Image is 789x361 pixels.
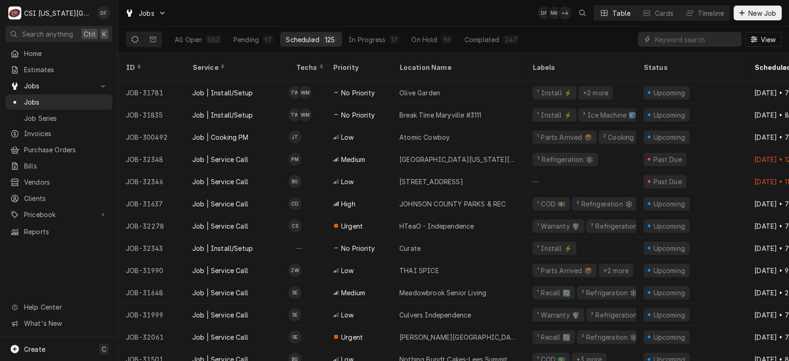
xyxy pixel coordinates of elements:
[288,197,301,210] div: Cody Davis's Avatar
[296,62,324,72] div: Techs
[399,332,518,342] div: [PERSON_NAME][GEOGRAPHIC_DATA]
[6,111,112,126] a: Job Series
[24,129,108,138] span: Invoices
[399,88,440,98] div: Olive Garden
[536,110,573,120] div: ¹ Install ⚡️
[24,302,107,312] span: Help Center
[288,286,301,299] div: SE
[341,199,355,209] span: High
[399,288,486,298] div: Meadowbrook Senior Living
[399,266,439,275] div: THAI SPICE
[698,8,724,18] div: Timeline
[8,6,21,19] div: CSI Kansas City's Avatar
[118,193,185,215] div: JOB-31637
[192,266,248,275] div: Job | Service Call
[399,221,474,231] div: HTeaO - Independence
[558,6,571,19] div: + 4
[341,266,354,275] span: Low
[288,286,301,299] div: Steve Ethridge's Avatar
[24,49,108,58] span: Home
[192,88,253,98] div: Job | Install/Setup
[652,288,686,298] div: Upcoming
[399,243,421,253] div: Curate
[118,81,185,104] div: JOB-31781
[192,110,253,120] div: Job | Install/Setup
[536,221,581,231] div: ¹ Warranty 🛡️
[581,332,639,342] div: ² Refrigeration ❄️
[24,113,108,123] span: Job Series
[24,193,108,203] span: Clients
[341,110,375,120] span: No Priority
[325,35,335,44] div: 125
[341,221,363,231] span: Urgent
[602,132,645,142] div: ² Cooking 🔥
[536,266,593,275] div: ¹ Parts Arrived 📦
[288,175,301,188] div: BG
[97,6,110,19] div: DF
[6,191,112,206] a: Clients
[192,155,248,164] div: Job | Service Call
[22,29,73,39] span: Search anything
[6,126,112,141] a: Invoices
[532,62,629,72] div: Labels
[341,155,365,164] span: Medium
[288,219,301,232] div: Christian Simmons's Avatar
[192,199,248,209] div: Job | Service Call
[399,110,481,120] div: Break Time Maryville #3111
[341,88,375,98] span: No Priority
[746,8,778,18] span: New Job
[6,26,112,42] button: Search anythingCtrlK
[24,345,45,353] span: Create
[175,35,202,44] div: All Open
[525,170,636,193] div: —
[102,344,106,354] span: C
[24,145,108,155] span: Purchase Orders
[505,35,517,44] div: 247
[118,104,185,126] div: JOB-31835
[399,310,471,320] div: Culvers Independence
[126,62,176,72] div: ID
[288,108,301,121] div: Tyler Wilson's Avatar
[118,326,185,348] div: JOB-32061
[208,35,219,44] div: 582
[652,266,686,275] div: Upcoming
[652,221,686,231] div: Upcoming
[299,86,312,99] div: WM
[341,332,363,342] span: Urgent
[538,6,550,19] div: David Fannin's Avatar
[341,243,375,253] span: No Priority
[102,29,106,39] span: K
[288,108,301,121] div: TW
[6,142,112,157] a: Purchase Orders
[399,199,506,209] div: JOHNSON COUNTY PARKS & REC
[652,243,686,253] div: Upcoming
[536,199,566,209] div: ¹ COD 💵
[536,88,573,98] div: ¹ Install ⚡️
[745,32,782,47] button: View
[536,310,581,320] div: ¹ Warranty 🛡️
[391,35,398,44] div: 17
[399,155,518,164] div: [GEOGRAPHIC_DATA][US_STATE][PERSON_NAME]
[652,199,686,209] div: Upcoming
[288,197,301,210] div: CD
[536,155,594,164] div: ² Refrigeration ❄️
[652,310,686,320] div: Upcoming
[643,62,738,72] div: Status
[548,6,561,19] div: Nancy Manuel's Avatar
[118,281,185,304] div: JOB-31648
[6,207,112,222] a: Go to Pricebook
[652,332,686,342] div: Upcoming
[411,35,437,44] div: On Hold
[349,35,385,44] div: In Progress
[6,78,112,93] a: Go to Jobs
[6,158,112,174] a: Bills
[192,288,248,298] div: Job | Service Call
[118,170,185,193] div: JOB-32346
[590,221,648,231] div: ² Refrigeration ❄️
[118,148,185,170] div: JOB-32348
[192,310,248,320] div: Job | Service Call
[299,108,312,121] div: WM
[538,6,550,19] div: DF
[6,62,112,77] a: Estimates
[288,86,301,99] div: Tyler Wilson's Avatar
